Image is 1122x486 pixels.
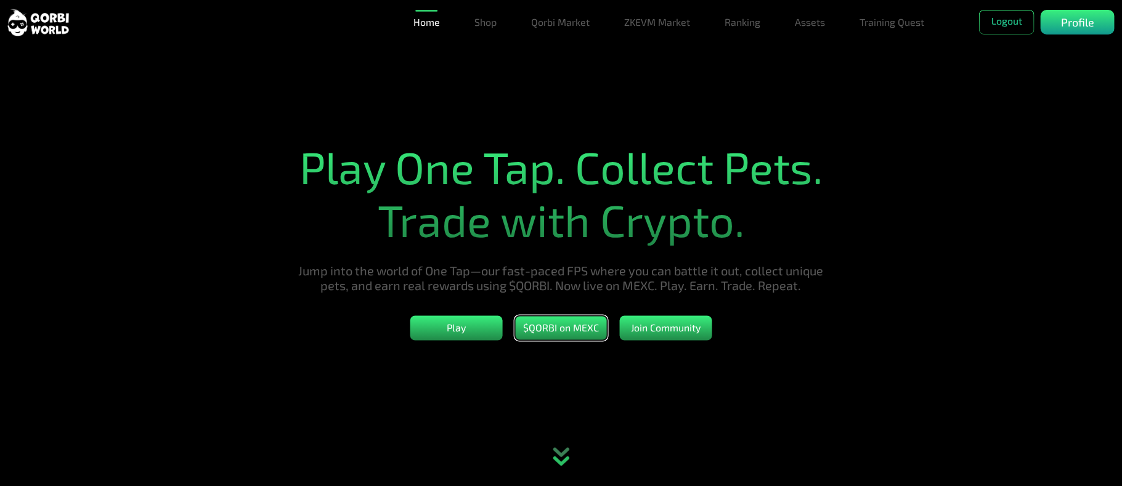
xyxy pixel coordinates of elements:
button: Play [410,316,503,341]
button: $QORBI on MEXC [515,316,608,341]
h1: Play One Tap. Collect Pets. Trade with Crypto. [288,139,834,246]
a: Ranking [720,10,765,34]
a: ZKEVM Market [619,10,695,34]
a: Home [409,10,445,34]
h5: Jump into the world of One Tap—our fast-paced FPS where you can battle it out, collect unique pet... [288,263,834,293]
img: sticky brand-logo [7,8,69,37]
div: animation [534,431,588,486]
a: Qorbi Market [526,10,595,34]
button: Logout [979,10,1035,34]
a: Training Quest [855,10,929,34]
a: Shop [470,10,502,34]
button: Join Community [620,316,712,341]
a: Assets [790,10,830,34]
p: Profile [1061,14,1094,31]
